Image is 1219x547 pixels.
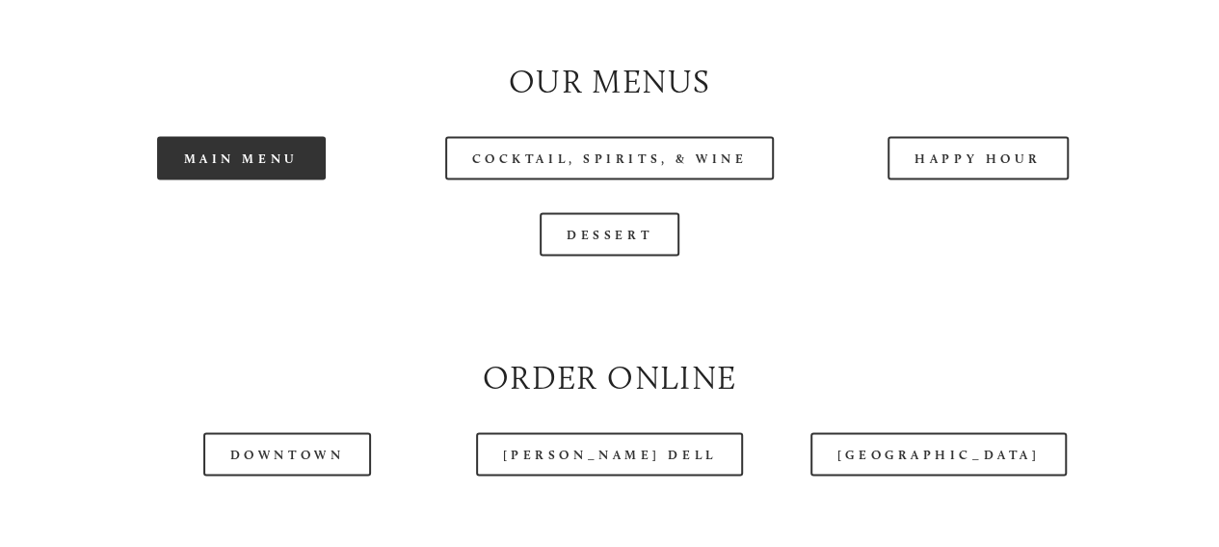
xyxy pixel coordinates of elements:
[476,432,744,476] a: [PERSON_NAME] Dell
[157,136,326,179] a: Main Menu
[203,432,371,476] a: Downtown
[810,432,1067,476] a: [GEOGRAPHIC_DATA]
[73,354,1146,399] h2: Order Online
[445,136,775,179] a: Cocktail, Spirits, & Wine
[540,212,679,256] a: Dessert
[888,136,1069,179] a: Happy Hour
